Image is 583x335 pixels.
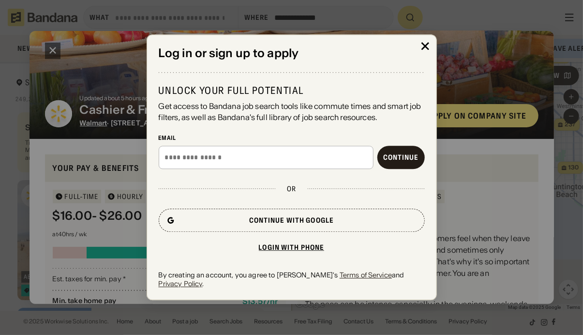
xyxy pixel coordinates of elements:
[340,271,392,279] a: Terms of Service
[383,154,419,161] div: Continue
[159,85,425,97] div: Unlock your full potential
[159,271,425,288] div: By creating an account, you agree to [PERSON_NAME]'s and .
[259,244,325,251] div: Login with phone
[287,184,296,193] div: or
[159,101,425,123] div: Get access to Bandana job search tools like commute times and smart job filters, as well as Banda...
[159,134,425,142] div: Email
[159,46,425,61] div: Log in or sign up to apply
[249,217,334,224] div: Continue with Google
[159,279,203,288] a: Privacy Policy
